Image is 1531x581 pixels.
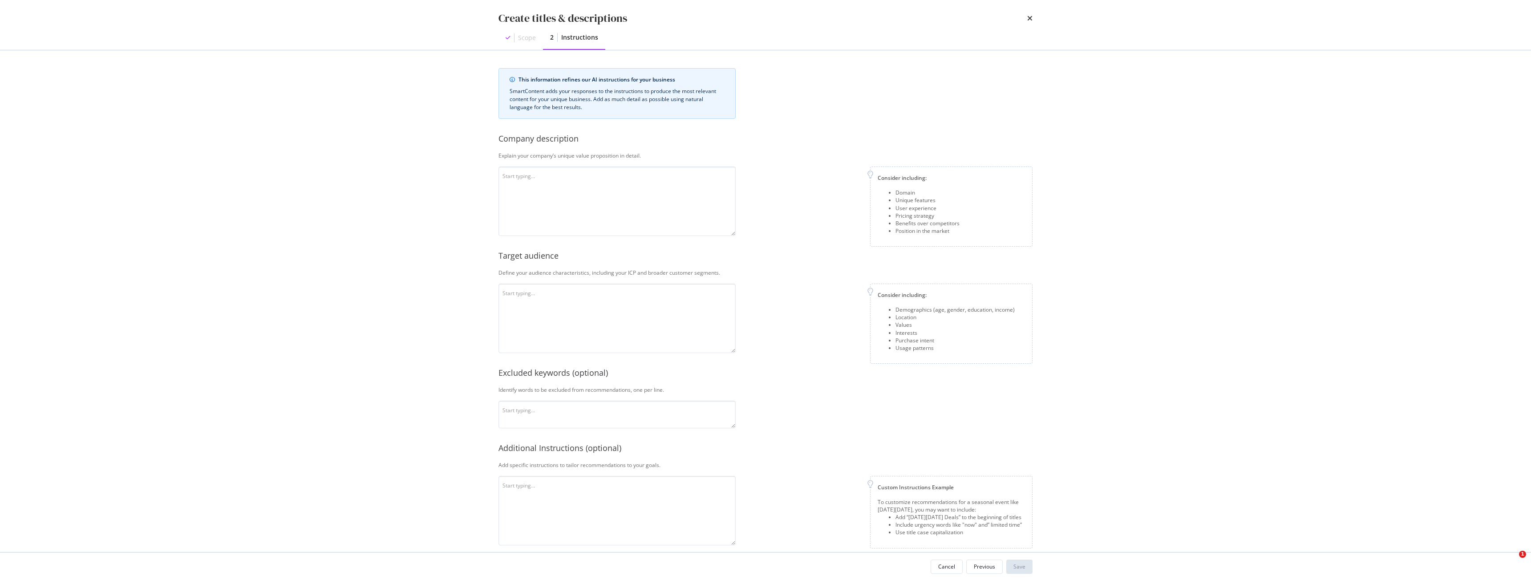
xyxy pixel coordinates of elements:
[931,560,963,574] button: Cancel
[498,443,1033,454] div: Additional Instructions (optional)
[895,513,1025,521] div: Add “[DATE][DATE] Deals” to the beginning of titles
[895,313,1015,321] div: Location
[1519,551,1526,558] span: 1
[498,250,1033,262] div: Target audience
[895,196,960,204] div: Unique features
[498,386,1033,394] div: Identify words to be excluded from recommendations, one per line.
[1501,551,1522,572] iframe: Intercom live chat
[895,344,1015,352] div: Usage patterns
[895,321,1015,329] div: Values
[895,521,1025,528] div: Include urgency words like "now" and” limited time”
[498,11,627,26] div: Create titles & descriptions
[974,563,995,570] div: Previous
[550,33,554,42] div: 2
[895,212,960,219] div: Pricing strategy
[1013,563,1025,570] div: Save
[498,269,1033,276] div: Define your audience characteristics, including your ICP and broader customer segments.
[895,189,960,196] div: Domain
[878,498,1025,513] div: To customize recommendations for a seasonal event like [DATE][DATE], you may want to include:
[895,219,960,227] div: Benefits over competitors
[498,68,736,119] div: info banner
[895,329,1015,337] div: Interests
[518,33,536,42] div: Scope
[498,461,1033,469] div: Add specific instructions to tailor recommendations to your goals.
[878,174,1025,182] div: Consider including:
[518,76,725,84] div: This information refines our AI instructions for your business
[498,367,1033,379] div: Excluded keywords (optional)
[1027,11,1033,26] div: times
[895,227,960,235] div: Position in the market
[510,87,725,111] div: SmartContent adds your responses to the instructions to produce the most relevant content for you...
[895,204,960,212] div: User experience
[561,33,598,42] div: Instructions
[878,291,1025,299] div: Consider including:
[895,528,1025,536] div: Use title case capitalization
[878,483,1025,491] div: Custom Instructions Example
[498,152,1033,159] div: Explain your company’s unique value proposition in detail.
[966,560,1003,574] button: Previous
[498,133,1033,145] div: Company description
[895,337,1015,344] div: Purchase intent
[895,306,1015,313] div: Demographics (age, gender, education, income)
[938,563,955,570] div: Cancel
[1006,560,1033,574] button: Save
